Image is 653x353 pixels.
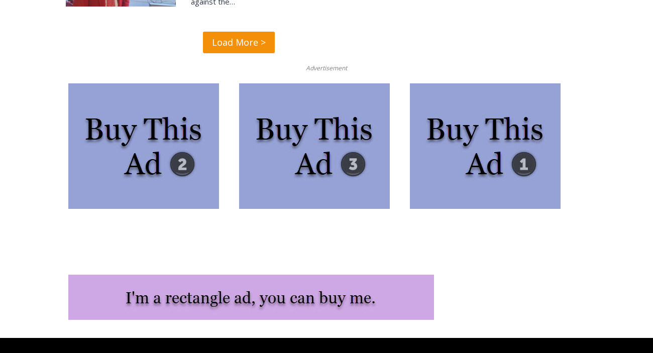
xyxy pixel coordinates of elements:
img: Buy This Ad [410,83,561,209]
a: Load More > [203,32,275,53]
a: Open Tues. - Sun. [PHONE_NUMBER] [1,101,101,125]
a: Intern @ [DOMAIN_NAME] [242,97,487,125]
div: "the precise, almost orchestrated movements of cutting and assembling sushi and [PERSON_NAME] mak... [103,63,148,120]
span: Advertisement [296,63,357,73]
img: I'm a rectangle ad, you can buy me [68,275,434,320]
div: "The first chef I interviewed talked about coming to [GEOGRAPHIC_DATA] from [GEOGRAPHIC_DATA] in ... [254,1,475,97]
img: Buy This Ad [68,83,219,209]
span: Intern @ [DOMAIN_NAME] [263,100,466,123]
span: Open Tues. - Sun. [PHONE_NUMBER] [3,103,98,142]
span: Load More > [212,35,266,50]
img: Buy This Ad [239,83,390,209]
